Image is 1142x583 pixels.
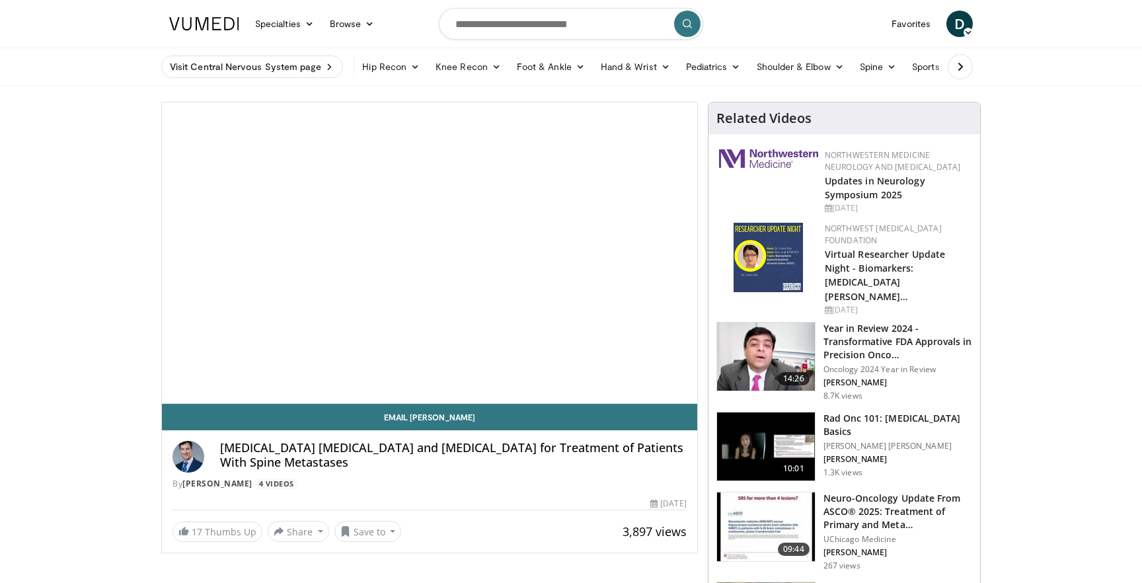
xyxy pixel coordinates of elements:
[623,524,687,539] span: 3,897 views
[852,54,904,80] a: Spine
[220,441,687,469] h4: [MEDICAL_DATA] [MEDICAL_DATA] and [MEDICAL_DATA] for Treatment of Patients With Spine Metastases
[678,54,749,80] a: Pediatrics
[172,441,204,473] img: Avatar
[749,54,852,80] a: Shoulder & Elbow
[717,323,815,391] img: 22cacae0-80e8-46c7-b946-25cff5e656fa.150x105_q85_crop-smart_upscale.jpg
[509,54,593,80] a: Foot & Ankle
[162,102,697,404] video-js: Video Player
[823,467,862,478] p: 1.3K views
[823,454,972,465] p: [PERSON_NAME]
[778,543,810,556] span: 09:44
[192,525,202,538] span: 17
[825,304,970,316] div: [DATE]
[428,54,509,80] a: Knee Recon
[716,412,972,482] a: 10:01 Rad Onc 101: [MEDICAL_DATA] Basics [PERSON_NAME] [PERSON_NAME] [PERSON_NAME] 1.3K views
[825,149,961,173] a: Northwestern Medicine Neurology and [MEDICAL_DATA]
[904,54,961,80] a: Sports
[823,322,972,362] h3: Year in Review 2024 - Transformative FDA Approvals in Precision Onco…
[778,372,810,385] span: 14:26
[823,547,972,558] p: [PERSON_NAME]
[439,8,703,40] input: Search topics, interventions
[716,322,972,401] a: 14:26 Year in Review 2024 - Transformative FDA Approvals in Precision Onco… Oncology 2024 Year in...
[247,11,322,37] a: Specialties
[268,521,329,542] button: Share
[823,391,862,401] p: 8.7K views
[825,202,970,214] div: [DATE]
[884,11,938,37] a: Favorites
[161,56,343,78] a: Visit Central Nervous System page
[825,175,925,201] a: Updates in Neurology Symposium 2025
[778,462,810,475] span: 10:01
[823,492,972,531] h3: Neuro-Oncology Update From ASCO® 2025: Treatment of Primary and Meta…
[354,54,428,80] a: Hip Recon
[162,404,697,430] a: Email [PERSON_NAME]
[716,492,972,571] a: 09:44 Neuro-Oncology Update From ASCO® 2025: Treatment of Primary and Meta… UChicago Medicine [PE...
[823,412,972,438] h3: Rad Onc 101: [MEDICAL_DATA] Basics
[650,498,686,510] div: [DATE]
[823,534,972,545] p: UChicago Medicine
[823,441,972,451] p: [PERSON_NAME] [PERSON_NAME]
[322,11,383,37] a: Browse
[823,561,860,571] p: 267 views
[946,11,973,37] a: D
[825,248,946,302] a: Virtual Researcher Update Night - Biomarkers: [MEDICAL_DATA] [PERSON_NAME]…
[334,521,402,542] button: Save to
[719,149,818,168] img: 2a462fb6-9365-492a-ac79-3166a6f924d8.png.150x105_q85_autocrop_double_scale_upscale_version-0.2.jpg
[717,412,815,481] img: aee802ce-c4cb-403d-b093-d98594b3404c.150x105_q85_crop-smart_upscale.jpg
[717,492,815,561] img: d751fa55-4668-4ed8-964c-1bbca33d75be.150x105_q85_crop-smart_upscale.jpg
[593,54,678,80] a: Hand & Wrist
[182,478,252,489] a: [PERSON_NAME]
[254,479,298,490] a: 4 Videos
[823,364,972,375] p: Oncology 2024 Year in Review
[172,478,687,490] div: By
[716,110,812,126] h4: Related Videos
[169,17,239,30] img: VuMedi Logo
[734,223,803,292] img: a6200dbe-dadf-4c3e-9c06-d4385956049b.png.150x105_q85_autocrop_double_scale_upscale_version-0.2.png
[825,223,942,246] a: Northwest [MEDICAL_DATA] Foundation
[172,522,262,542] a: 17 Thumbs Up
[823,377,972,388] p: [PERSON_NAME]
